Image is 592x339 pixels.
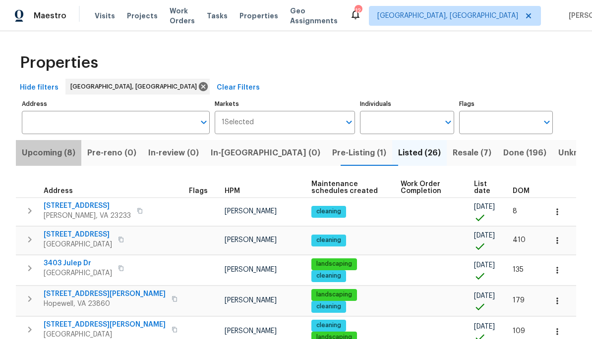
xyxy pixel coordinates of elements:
[70,82,201,92] span: [GEOGRAPHIC_DATA], [GEOGRAPHIC_DATA]
[20,82,59,94] span: Hide filters
[20,58,98,68] span: Properties
[513,297,525,304] span: 179
[513,208,517,215] span: 8
[540,115,554,129] button: Open
[22,101,210,107] label: Address
[377,11,518,21] span: [GEOGRAPHIC_DATA], [GEOGRAPHIC_DATA]
[474,262,495,269] span: [DATE]
[290,6,338,26] span: Geo Assignments
[225,208,277,215] span: [PERSON_NAME]
[332,146,386,160] span: Pre-Listing (1)
[342,115,356,129] button: Open
[211,146,320,160] span: In-[GEOGRAPHIC_DATA] (0)
[217,82,260,94] span: Clear Filters
[312,272,345,280] span: cleaning
[441,115,455,129] button: Open
[215,101,355,107] label: Markets
[474,232,495,239] span: [DATE]
[453,146,491,160] span: Resale (7)
[44,289,166,299] span: [STREET_ADDRESS][PERSON_NAME]
[312,291,356,299] span: landscaping
[44,211,131,221] span: [PERSON_NAME], VA 23233
[16,79,62,97] button: Hide filters
[87,146,136,160] span: Pre-reno (0)
[44,268,112,278] span: [GEOGRAPHIC_DATA]
[170,6,195,26] span: Work Orders
[44,230,112,240] span: [STREET_ADDRESS]
[355,6,361,16] div: 12
[127,11,158,21] span: Projects
[360,101,454,107] label: Individuals
[225,297,277,304] span: [PERSON_NAME]
[225,237,277,243] span: [PERSON_NAME]
[312,321,345,330] span: cleaning
[503,146,546,160] span: Done (196)
[225,188,240,194] span: HPM
[44,320,166,330] span: [STREET_ADDRESS][PERSON_NAME]
[474,292,495,299] span: [DATE]
[213,79,264,97] button: Clear Filters
[34,11,66,21] span: Maestro
[44,201,131,211] span: [STREET_ADDRESS]
[474,181,496,194] span: List date
[312,207,345,216] span: cleaning
[148,146,199,160] span: In-review (0)
[95,11,115,21] span: Visits
[189,188,208,194] span: Flags
[513,188,530,194] span: DOM
[225,266,277,273] span: [PERSON_NAME]
[225,328,277,335] span: [PERSON_NAME]
[207,12,228,19] span: Tasks
[44,299,166,309] span: Hopewell, VA 23860
[222,118,254,127] span: 1 Selected
[513,237,526,243] span: 410
[398,146,441,160] span: Listed (26)
[197,115,211,129] button: Open
[239,11,278,21] span: Properties
[44,240,112,249] span: [GEOGRAPHIC_DATA]
[312,302,345,311] span: cleaning
[311,181,384,194] span: Maintenance schedules created
[44,188,73,194] span: Address
[513,328,525,335] span: 109
[401,181,457,194] span: Work Order Completion
[474,323,495,330] span: [DATE]
[474,203,495,210] span: [DATE]
[312,236,345,244] span: cleaning
[459,101,553,107] label: Flags
[44,258,112,268] span: 3403 Julep Dr
[65,79,210,95] div: [GEOGRAPHIC_DATA], [GEOGRAPHIC_DATA]
[513,266,524,273] span: 135
[312,260,356,268] span: landscaping
[22,146,75,160] span: Upcoming (8)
